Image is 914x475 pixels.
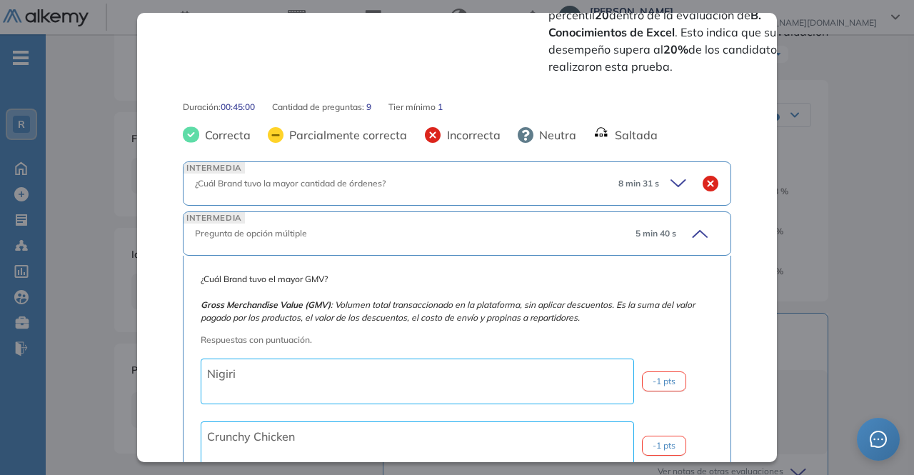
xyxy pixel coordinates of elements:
[548,8,761,39] strong: B. Conocimientos de Excel
[870,431,887,448] span: message
[533,126,576,144] span: Neutra
[653,439,676,452] span: -1 pts
[221,101,255,114] span: 00:45:00
[207,429,295,444] span: Crunchy Chicken
[184,162,245,173] span: INTERMEDIA
[201,299,695,323] i: : Volumen total transaccionado en la plataforma, sin aplicar descuentos. Es la suma del valor pag...
[201,273,713,324] span: ¿Cuál Brand tuvo el mayor GMV?
[653,375,676,388] span: -1 pts
[663,42,688,56] strong: 20%
[199,126,251,144] span: Correcta
[388,101,438,114] span: Tier mínimo
[441,126,501,144] span: Incorrecta
[183,101,221,114] span: Duración :
[201,334,312,345] span: Respuestas con puntuación.
[272,101,366,114] span: Cantidad de preguntas:
[207,366,236,381] span: Nigiri
[195,178,386,189] span: ¿Cuál Brand tuvo la mayor cantidad de órdenes?
[184,212,245,223] span: INTERMEDIA
[636,227,676,240] span: 5 min 40 s
[609,126,658,144] span: Saltada
[201,299,331,310] b: Gross Merchandise Value (GMV)
[195,227,624,240] div: Pregunta de opción múltiple
[595,8,609,22] strong: 20
[438,101,443,114] span: 1
[618,177,659,190] span: 8 min 31 s
[283,126,407,144] span: Parcialmente correcta
[366,101,371,114] span: 9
